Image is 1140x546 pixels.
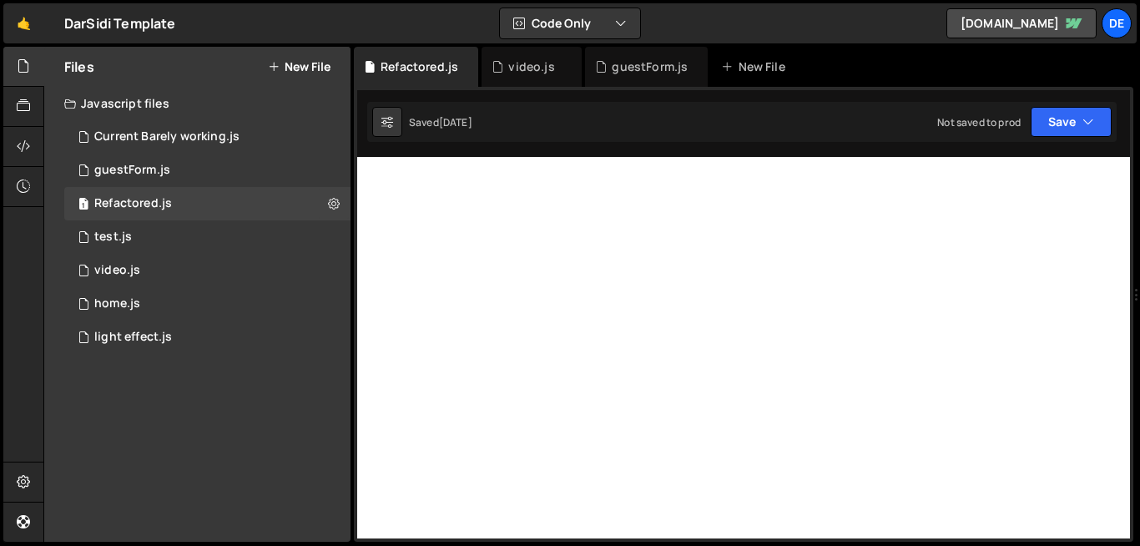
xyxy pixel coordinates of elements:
div: 15943/43432.js [64,187,351,220]
div: New File [721,58,791,75]
div: DarSidi Template [64,13,176,33]
div: Refactored.js [94,196,172,211]
div: light effect.js [94,330,172,345]
button: Code Only [500,8,640,38]
div: guestForm.js [612,58,688,75]
div: 15943/42886.js [64,287,351,321]
div: Saved [409,115,472,129]
div: 15943/43519.js [64,154,351,187]
div: video.js [94,263,140,278]
div: Current Barely working.js [94,129,240,144]
div: guestForm.js [94,163,170,178]
div: Javascript files [44,87,351,120]
a: [DOMAIN_NAME] [946,8,1097,38]
div: Not saved to prod [937,115,1021,129]
div: home.js [94,296,140,311]
a: 🤙 [3,3,44,43]
div: [DATE] [439,115,472,129]
button: Save [1031,107,1112,137]
a: De [1102,8,1132,38]
div: 15943/43402.js [64,120,351,154]
div: test.js [94,230,132,245]
div: 15943/43396.js [64,220,351,254]
div: video.js [508,58,554,75]
div: 15943/43581.js [64,254,351,287]
div: Refactored.js [381,58,458,75]
span: 1 [78,199,88,212]
h2: Files [64,58,94,76]
div: 15943/43383.js [64,321,351,354]
button: New File [268,60,330,73]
